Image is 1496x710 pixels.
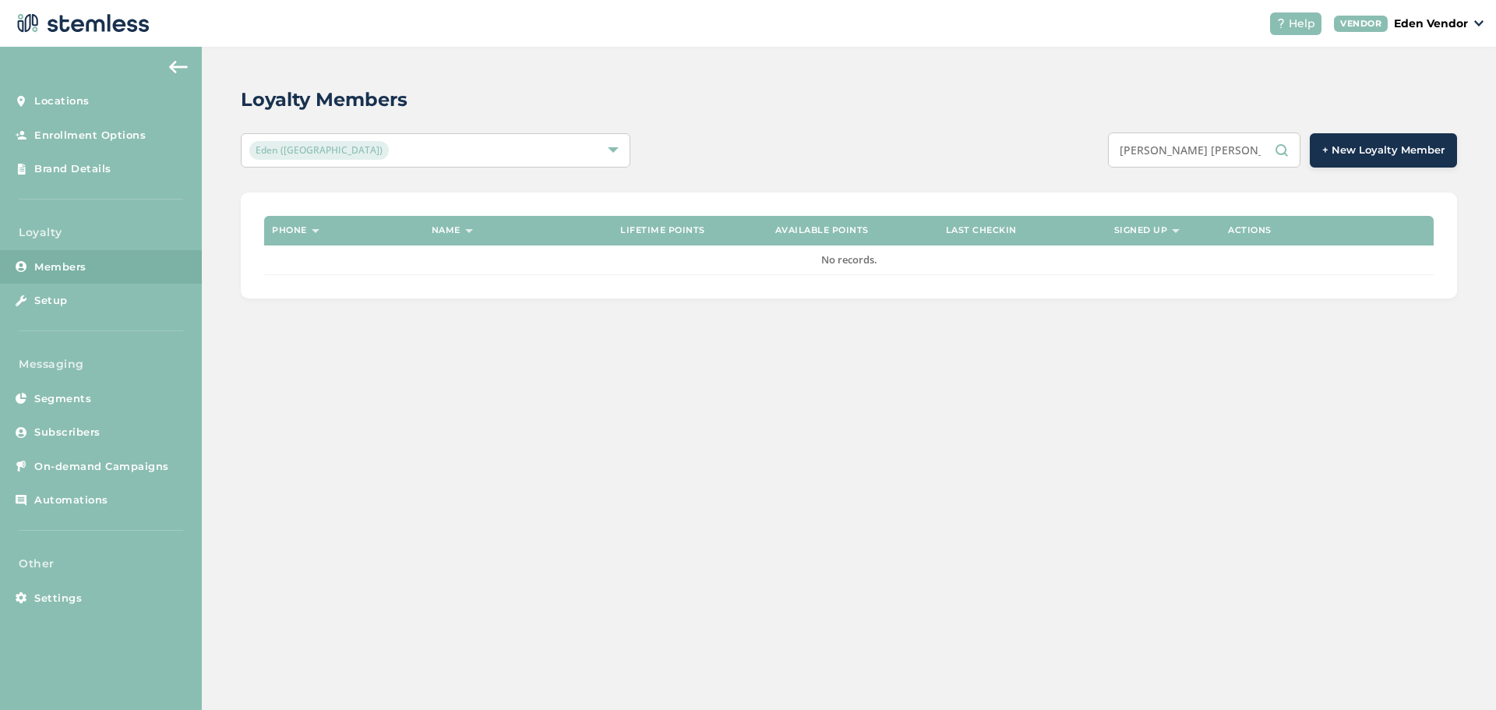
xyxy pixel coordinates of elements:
[1289,16,1315,32] span: Help
[34,591,82,606] span: Settings
[1310,133,1457,168] button: + New Loyalty Member
[1172,229,1180,233] img: icon-sort-1e1d7615.svg
[1334,16,1388,32] div: VENDOR
[946,225,1017,235] label: Last checkin
[34,94,90,109] span: Locations
[12,8,150,39] img: logo-dark-0685b13c.svg
[1114,225,1168,235] label: Signed up
[1322,143,1445,158] span: + New Loyalty Member
[1474,20,1484,26] img: icon_down-arrow-small-66adaf34.svg
[34,260,86,275] span: Members
[34,425,101,440] span: Subscribers
[169,61,188,73] img: icon-arrow-back-accent-c549486e.svg
[1276,19,1286,28] img: icon-help-white-03924b79.svg
[1394,16,1468,32] p: Eden Vendor
[432,225,460,235] label: Name
[1108,132,1300,168] input: Search
[34,493,108,508] span: Automations
[1220,216,1434,245] th: Actions
[272,225,307,235] label: Phone
[34,293,68,309] span: Setup
[34,391,91,407] span: Segments
[34,161,111,177] span: Brand Details
[249,141,389,160] span: Eden ([GEOGRAPHIC_DATA])
[620,225,705,235] label: Lifetime points
[821,253,877,267] span: No records.
[34,128,146,143] span: Enrollment Options
[465,229,473,233] img: icon-sort-1e1d7615.svg
[775,225,869,235] label: Available points
[241,86,408,114] h2: Loyalty Members
[34,459,169,475] span: On-demand Campaigns
[312,229,319,233] img: icon-sort-1e1d7615.svg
